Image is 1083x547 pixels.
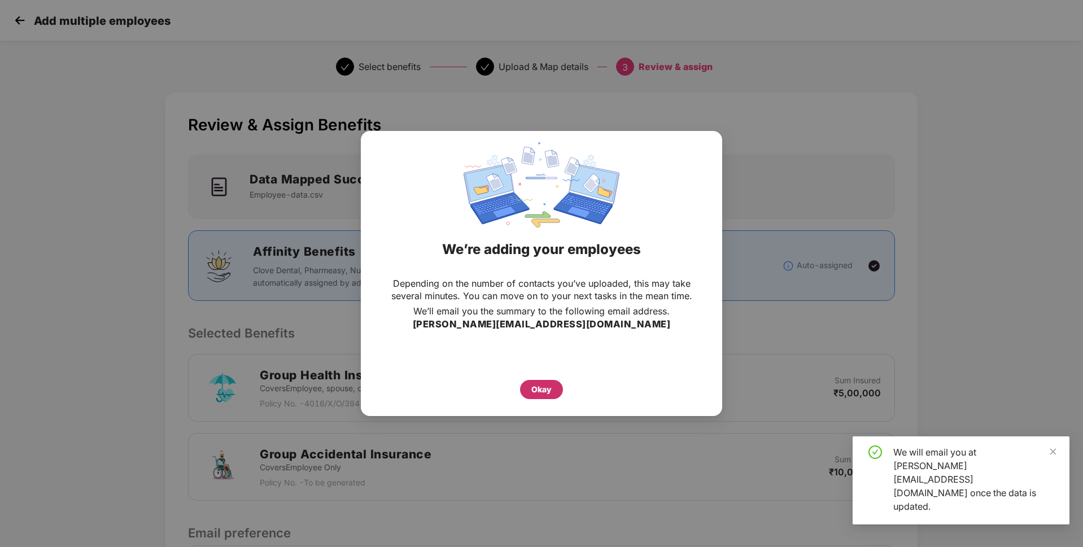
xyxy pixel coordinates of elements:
[413,317,671,332] h3: [PERSON_NAME][EMAIL_ADDRESS][DOMAIN_NAME]
[531,383,552,396] div: Okay
[464,142,619,227] img: svg+xml;base64,PHN2ZyBpZD0iRGF0YV9zeW5jaW5nIiB4bWxucz0iaHR0cDovL3d3dy53My5vcmcvMjAwMC9zdmciIHdpZH...
[383,277,700,302] p: Depending on the number of contacts you’ve uploaded, this may take several minutes. You can move ...
[375,227,708,272] div: We’re adding your employees
[1049,448,1057,456] span: close
[868,445,882,459] span: check-circle
[893,445,1056,513] div: We will email you at [PERSON_NAME][EMAIL_ADDRESS][DOMAIN_NAME] once the data is updated.
[413,305,670,317] p: We’ll email you the summary to the following email address.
